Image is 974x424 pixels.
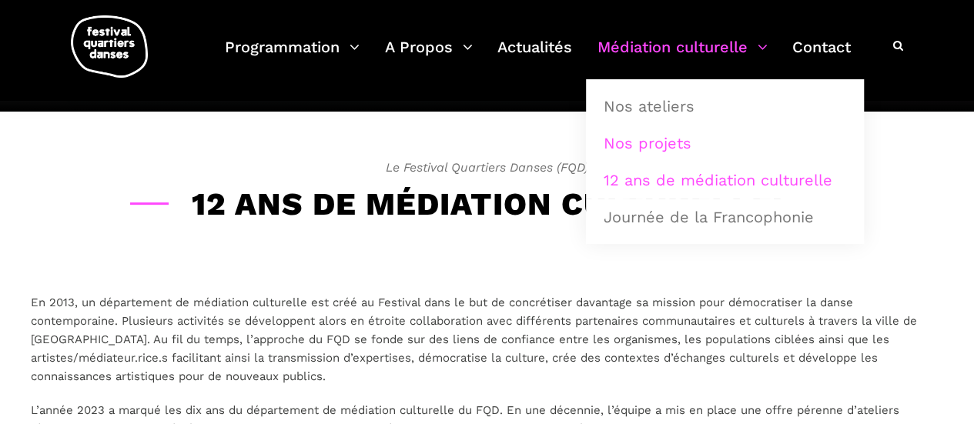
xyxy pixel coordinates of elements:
a: 12 ans de médiation culturelle [594,162,855,198]
a: Programmation [225,34,360,79]
span: Le Festival Quartiers Danses (FQD) [31,158,943,178]
img: logo-fqd-med [71,15,148,78]
a: Nos projets [594,125,855,161]
a: Contact [792,34,851,79]
h3: 12 ans de médiation culturelle! [130,185,845,224]
a: Nos ateliers [594,88,855,124]
p: En 2013, un département de médiation culturelle est créé au Festival dans le but de concrétiser d... [31,293,943,386]
a: Médiation culturelle [597,34,768,79]
a: Actualités [497,34,572,79]
a: A Propos [385,34,473,79]
a: Journée de la Francophonie [594,199,855,235]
